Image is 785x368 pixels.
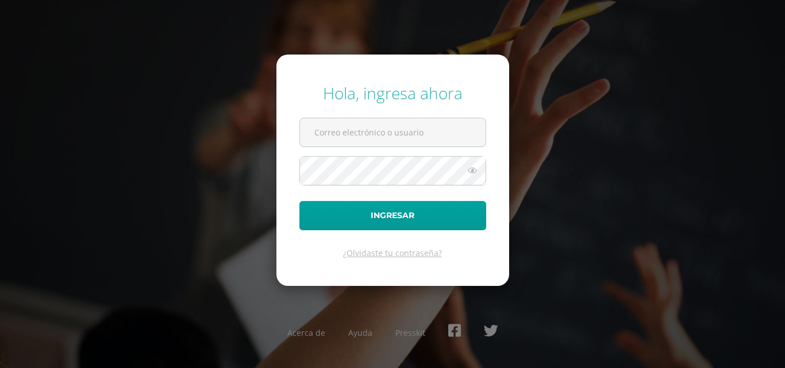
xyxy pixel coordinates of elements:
[395,327,425,338] a: Presskit
[343,247,442,258] a: ¿Olvidaste tu contraseña?
[287,327,325,338] a: Acerca de
[299,201,486,230] button: Ingresar
[300,118,486,146] input: Correo electrónico o usuario
[348,327,372,338] a: Ayuda
[299,82,486,104] div: Hola, ingresa ahora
